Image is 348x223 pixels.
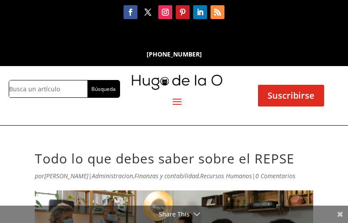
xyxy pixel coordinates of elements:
[92,172,133,180] a: Administracion
[211,5,224,19] a: Seguir en RSS
[134,172,199,180] a: Finanzas y contabilidad
[193,5,207,19] a: Seguir en LinkedIn
[35,171,313,188] p: por | , , |
[176,5,190,19] a: Seguir en Pinterest
[9,80,87,97] input: Busca un artículo
[124,5,137,19] a: Seguir en Facebook
[44,172,88,180] a: [PERSON_NAME]
[158,5,172,19] a: Seguir en Instagram
[87,80,119,97] input: Búsqueda
[132,75,222,90] img: mini-hugo-de-la-o-logo
[132,83,222,92] a: mini-hugo-de-la-o-logo
[141,5,155,19] a: Seguir en X
[255,172,295,180] a: 0 Comentarios
[200,172,252,180] a: Recursos Humanos
[258,85,324,107] a: Suscribirse
[35,151,313,171] h1: Todo lo que debes saber sobre el REPSE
